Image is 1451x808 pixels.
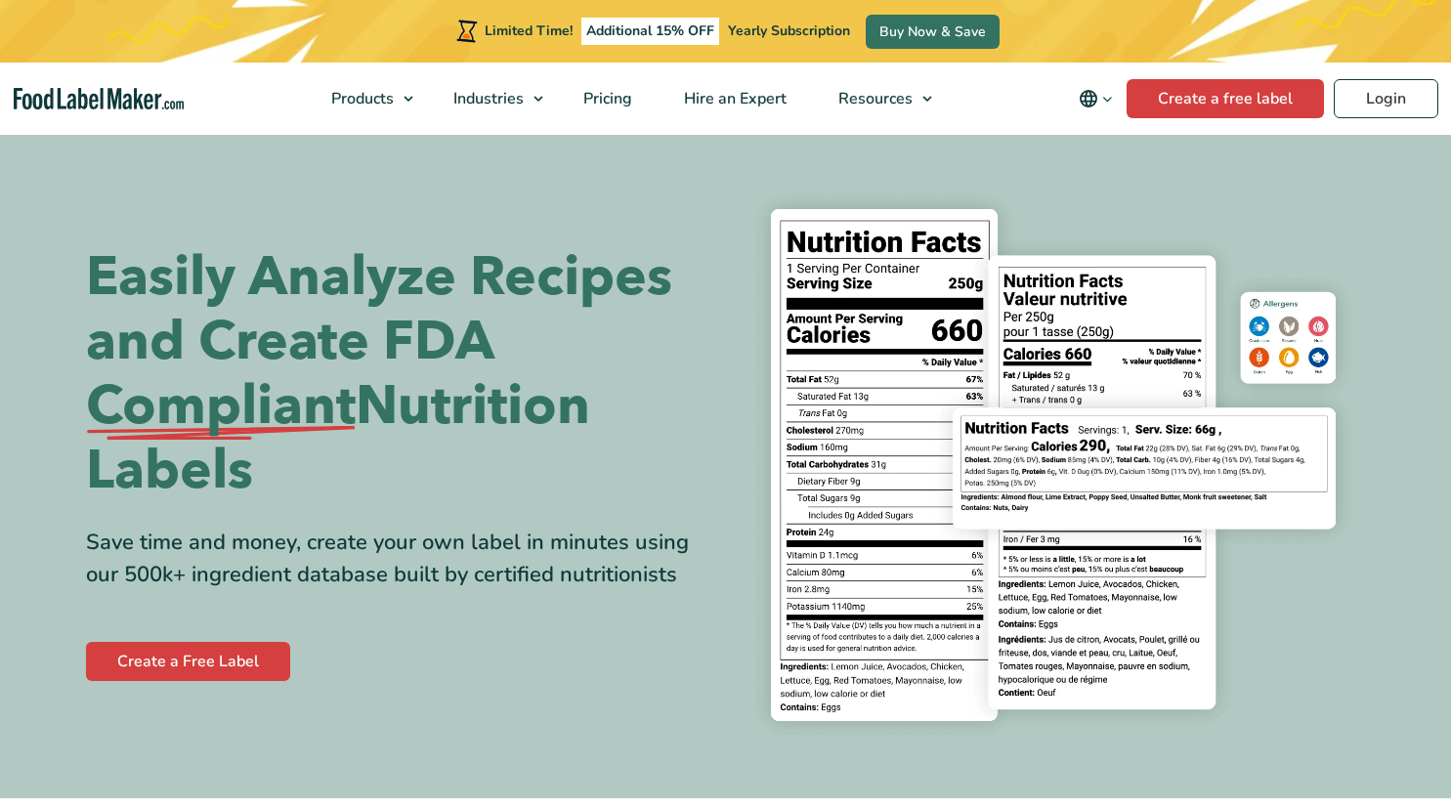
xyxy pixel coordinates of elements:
[306,63,423,135] a: Products
[448,88,526,109] span: Industries
[659,63,808,135] a: Hire an Expert
[485,21,573,40] span: Limited Time!
[558,63,654,135] a: Pricing
[1065,79,1127,118] button: Change language
[428,63,553,135] a: Industries
[728,21,850,40] span: Yearly Subscription
[813,63,942,135] a: Resources
[86,642,290,681] a: Create a Free Label
[86,374,356,439] span: Compliant
[14,88,185,110] a: Food Label Maker homepage
[325,88,396,109] span: Products
[832,88,915,109] span: Resources
[678,88,789,109] span: Hire an Expert
[1127,79,1324,118] a: Create a free label
[86,527,711,591] div: Save time and money, create your own label in minutes using our 500k+ ingredient database built b...
[581,18,719,45] span: Additional 15% OFF
[1334,79,1438,118] a: Login
[577,88,634,109] span: Pricing
[86,245,711,503] h1: Easily Analyze Recipes and Create FDA Nutrition Labels
[866,15,1000,49] a: Buy Now & Save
